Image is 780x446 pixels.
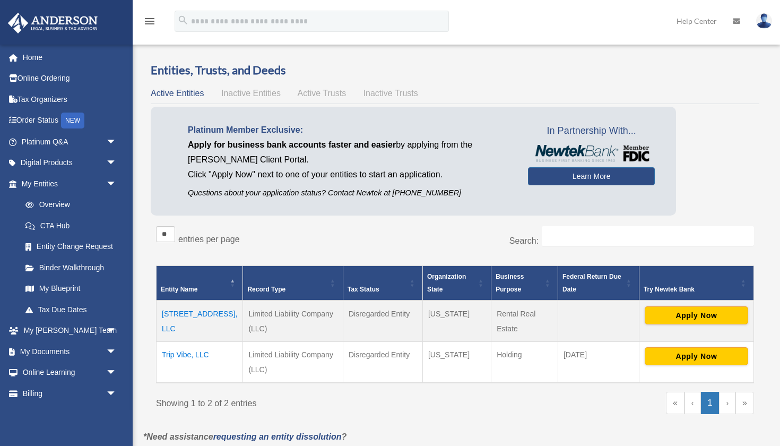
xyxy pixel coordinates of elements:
[143,19,156,28] a: menu
[157,301,243,342] td: [STREET_ADDRESS], LLC
[213,432,342,441] a: requesting an entity dissolution
[7,131,133,152] a: Platinum Q&Aarrow_drop_down
[7,89,133,110] a: Tax Organizers
[735,392,754,414] a: Last
[7,320,133,341] a: My [PERSON_NAME] Teamarrow_drop_down
[343,341,422,383] td: Disregarded Entity
[243,341,343,383] td: Limited Liability Company (LLC)
[7,68,133,89] a: Online Ordering
[528,123,655,140] span: In Partnership With...
[343,301,422,342] td: Disregarded Entity
[15,257,127,278] a: Binder Walkthrough
[106,320,127,342] span: arrow_drop_down
[188,123,512,138] p: Platinum Member Exclusive:
[188,167,512,182] p: Click "Apply Now" next to one of your entities to start an application.
[701,392,720,414] a: 1
[243,301,343,342] td: Limited Liability Company (LLC)
[496,273,524,293] span: Business Purpose
[188,140,396,149] span: Apply for business bank accounts faster and easier
[5,13,101,33] img: Anderson Advisors Platinum Portal
[422,341,491,383] td: [US_STATE]
[15,299,127,320] a: Tax Due Dates
[719,392,735,414] a: Next
[161,286,197,293] span: Entity Name
[756,13,772,29] img: User Pic
[243,265,343,301] th: Record Type: Activate to sort
[558,265,639,301] th: Federal Return Due Date: Activate to sort
[221,89,281,98] span: Inactive Entities
[106,341,127,363] span: arrow_drop_down
[558,341,639,383] td: [DATE]
[188,138,512,167] p: by applying from the [PERSON_NAME] Client Portal.
[422,301,491,342] td: [US_STATE]
[177,14,189,26] i: search
[562,273,621,293] span: Federal Return Due Date
[645,347,748,365] button: Apply Now
[15,215,127,236] a: CTA Hub
[348,286,379,293] span: Tax Status
[106,131,127,153] span: arrow_drop_down
[7,404,133,425] a: Events Calendar
[156,392,447,411] div: Showing 1 to 2 of 2 entries
[188,186,512,200] p: Questions about your application status? Contact Newtek at [PHONE_NUMBER]
[509,236,539,245] label: Search:
[7,110,133,132] a: Order StatusNEW
[157,265,243,301] th: Entity Name: Activate to invert sorting
[427,273,466,293] span: Organization State
[7,47,133,68] a: Home
[422,265,491,301] th: Organization State: Activate to sort
[151,62,759,79] h3: Entities, Trusts, and Deeds
[106,152,127,174] span: arrow_drop_down
[684,392,701,414] a: Previous
[7,173,127,194] a: My Entitiesarrow_drop_down
[7,362,133,383] a: Online Learningarrow_drop_down
[106,173,127,195] span: arrow_drop_down
[15,236,127,258] a: Entity Change Request
[491,265,558,301] th: Business Purpose: Activate to sort
[61,113,84,128] div: NEW
[157,341,243,383] td: Trip Vibe, LLC
[15,278,127,299] a: My Blueprint
[343,265,422,301] th: Tax Status: Activate to sort
[7,383,133,404] a: Billingarrow_drop_down
[151,89,204,98] span: Active Entities
[533,145,649,162] img: NewtekBankLogoSM.png
[491,341,558,383] td: Holding
[247,286,285,293] span: Record Type
[143,432,346,441] em: *Need assistance ?
[143,15,156,28] i: menu
[106,362,127,384] span: arrow_drop_down
[645,306,748,324] button: Apply Now
[491,301,558,342] td: Rental Real Estate
[363,89,418,98] span: Inactive Trusts
[178,235,240,244] label: entries per page
[106,383,127,405] span: arrow_drop_down
[528,167,655,185] a: Learn More
[7,152,133,174] a: Digital Productsarrow_drop_down
[15,194,122,216] a: Overview
[639,265,753,301] th: Try Newtek Bank : Activate to sort
[7,341,133,362] a: My Documentsarrow_drop_down
[644,283,738,296] div: Try Newtek Bank
[298,89,346,98] span: Active Trusts
[666,392,684,414] a: First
